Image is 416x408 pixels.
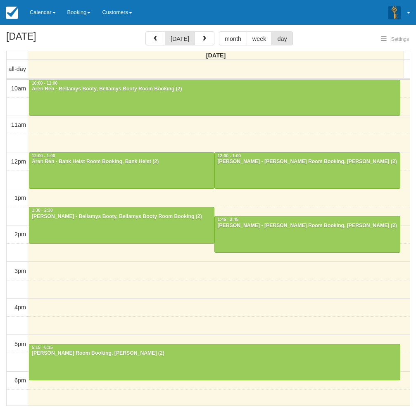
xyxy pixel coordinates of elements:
[14,304,26,311] span: 4pm
[29,152,214,189] a: 12:00 - 1:00Aren Ren - Bank Heist Room Booking, Bank Heist (2)
[214,216,400,252] a: 1:45 - 2:45[PERSON_NAME] - [PERSON_NAME] Room Booking, [PERSON_NAME] (2)
[206,52,226,59] span: [DATE]
[217,217,238,222] span: 1:45 - 2:45
[391,36,409,42] span: Settings
[165,31,195,45] button: [DATE]
[11,158,26,165] span: 12pm
[217,154,241,158] span: 12:00 - 1:00
[11,85,26,92] span: 10am
[32,345,53,350] span: 5:15 - 6:15
[14,231,26,237] span: 2pm
[14,377,26,384] span: 6pm
[376,33,414,45] button: Settings
[31,213,212,220] div: [PERSON_NAME] - Bellamys Booty, Bellamys Booty Room Booking (2)
[31,159,212,165] div: Aren Ren - Bank Heist Room Booking, Bank Heist (2)
[11,121,26,128] span: 11am
[6,7,18,19] img: checkfront-main-nav-mini-logo.png
[219,31,247,45] button: month
[29,80,400,116] a: 10:00 - 11:00Aren Ren - Bellamys Booty, Bellamys Booty Room Booking (2)
[214,152,400,189] a: 12:00 - 1:00[PERSON_NAME] - [PERSON_NAME] Room Booking, [PERSON_NAME] (2)
[217,159,397,165] div: [PERSON_NAME] - [PERSON_NAME] Room Booking, [PERSON_NAME] (2)
[247,31,272,45] button: week
[31,86,398,93] div: Aren Ren - Bellamys Booty, Bellamys Booty Room Booking (2)
[14,341,26,347] span: 5pm
[9,66,26,72] span: all-day
[388,6,401,19] img: A3
[32,81,57,85] span: 10:00 - 11:00
[217,223,397,229] div: [PERSON_NAME] - [PERSON_NAME] Room Booking, [PERSON_NAME] (2)
[29,207,214,243] a: 1:30 - 2:30[PERSON_NAME] - Bellamys Booty, Bellamys Booty Room Booking (2)
[14,268,26,274] span: 3pm
[6,31,111,47] h2: [DATE]
[31,350,398,357] div: [PERSON_NAME] Room Booking, [PERSON_NAME] (2)
[271,31,292,45] button: day
[32,208,53,213] span: 1:30 - 2:30
[14,195,26,201] span: 1pm
[29,344,400,380] a: 5:15 - 6:15[PERSON_NAME] Room Booking, [PERSON_NAME] (2)
[32,154,55,158] span: 12:00 - 1:00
